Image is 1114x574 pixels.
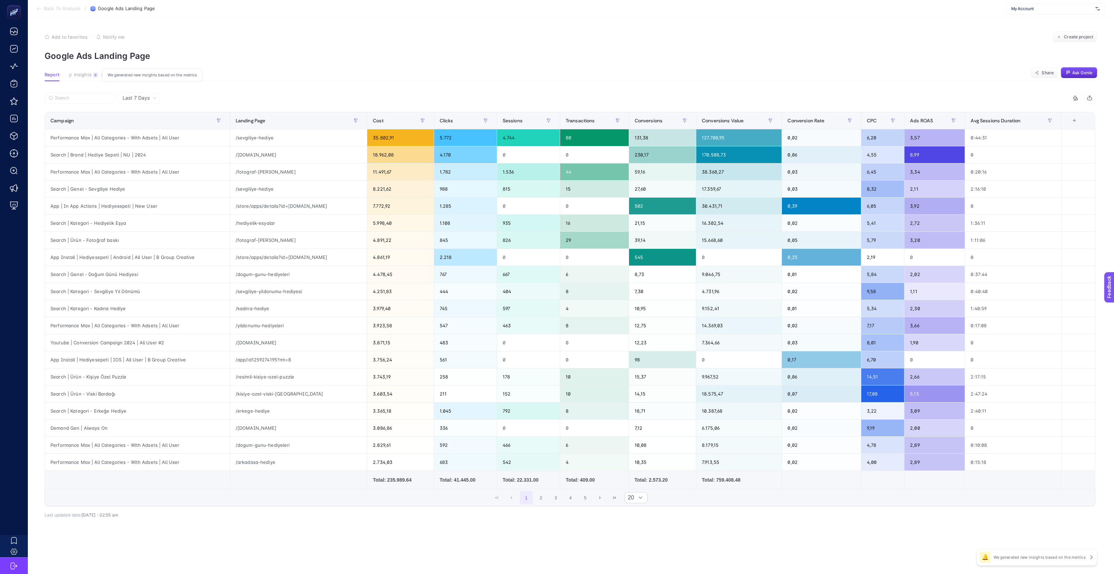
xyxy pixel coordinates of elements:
span: Last updated date: [45,512,81,518]
div: 5.998,40 [367,215,433,231]
div: 3,22 [861,403,904,419]
div: 127.700,95 [696,129,782,146]
div: Total: 2.573.20 [635,476,690,483]
div: 4,55 [861,146,904,163]
div: 0,02 [782,403,861,419]
button: 1 [520,491,533,504]
div: Total: 22.331.00 [503,476,554,483]
div: 29 [560,232,629,248]
div: 0 [965,420,1061,436]
div: 3.979,40 [367,300,433,317]
div: 483 [434,334,497,351]
div: 0,06 [782,368,861,385]
div: 463 [497,317,560,334]
span: CPC [867,118,877,123]
div: 230,17 [629,146,696,163]
div: 0 [696,351,782,368]
span: Add to favorites [52,34,87,40]
button: Add to favorites [45,34,87,40]
div: 0,07 [782,385,861,402]
div: 0:20:16 [965,163,1061,180]
div: /arkadasa-hediye [230,454,367,470]
div: 3,57 [904,129,965,146]
div: /fotograf-[PERSON_NAME] [230,232,367,248]
div: Performance Max | All Categories - With Adsets | All User [45,454,230,470]
div: /store/apps/details?id=[DOMAIN_NAME] [230,198,367,214]
div: 4,78 [861,437,904,453]
div: /dogum-gunu-hediyeleri [230,266,367,283]
div: We generated new insights based on the metrics [102,69,203,82]
div: 1.108 [434,215,497,231]
div: 6,05 [861,198,904,214]
div: Search | Kategori - Sevgiliye Yıl Dönümü [45,283,230,300]
input: Search [55,95,110,101]
div: 8,01 [861,334,904,351]
div: /[DOMAIN_NAME] [230,334,367,351]
div: 4 [560,300,629,317]
div: 11.491,67 [367,163,433,180]
div: 3.086,86 [367,420,433,436]
div: /erkege-hediye [230,403,367,419]
div: 845 [434,232,497,248]
div: 9,58 [861,283,904,300]
div: 2,11 [904,181,965,197]
div: 4.478,45 [367,266,433,283]
div: /kadina-hediye [230,300,367,317]
div: 0 [965,334,1061,351]
div: 667 [497,266,560,283]
div: 0 [560,420,629,436]
div: 30.431,71 [696,198,782,214]
div: 4.744 [497,129,560,146]
div: Search | Kategori - Hediyelik Eşya [45,215,230,231]
button: Ask Genie [1061,67,1097,78]
div: 7.913,55 [696,454,782,470]
span: Insights [74,72,92,78]
div: 336 [434,420,497,436]
div: 0,01 [782,300,861,317]
div: 5,41 [861,215,904,231]
span: Notify me [103,34,125,40]
span: Cost [373,118,384,123]
div: 8,32 [861,181,904,197]
div: 4.861,19 [367,249,433,266]
div: 683 [434,454,497,470]
div: App Install | Hediyesepeti | Android | All User | B Group Creative [45,249,230,266]
div: Demand Gen | Always On [45,420,230,436]
div: 4.891,22 [367,232,433,248]
div: 547 [434,317,497,334]
div: 8,73 [629,266,696,283]
div: 0 [497,351,560,368]
div: App Install | Hediyesepeti | IOS | All User | B Group Creative [45,351,230,368]
div: 8.221,62 [367,181,433,197]
div: 0,17 [782,351,861,368]
div: 1.536 [497,163,560,180]
div: 592 [434,437,497,453]
div: 7.772,92 [367,198,433,214]
div: Search | Ürün - Fotoğraf baskı [45,232,230,248]
span: My Account [1011,6,1093,12]
div: 1.285 [434,198,497,214]
div: Total: 409.00 [566,476,623,483]
button: Share [1031,67,1058,78]
div: 2,89 [904,454,965,470]
div: Search | Brand | Hediye Sepeti | NU | 2024 [45,146,230,163]
div: 542 [497,454,560,470]
div: 4.731,96 [696,283,782,300]
div: 10,95 [629,300,696,317]
div: 5,79 [861,232,904,248]
div: 3.365,18 [367,403,433,419]
div: 826 [497,232,560,248]
div: 466 [497,437,560,453]
div: 0,05 [782,232,861,248]
div: 3.756,24 [367,351,433,368]
div: 4.251,83 [367,283,433,300]
div: Total: 41.445.00 [440,476,491,483]
div: 0 [560,334,629,351]
div: 0,02 [782,420,861,436]
div: 2:40:11 [965,403,1061,419]
div: 0 [965,351,1061,368]
div: 0 [560,146,629,163]
div: 15.668,60 [696,232,782,248]
div: 0,03 [782,163,861,180]
div: 12 items selected [1067,118,1073,133]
